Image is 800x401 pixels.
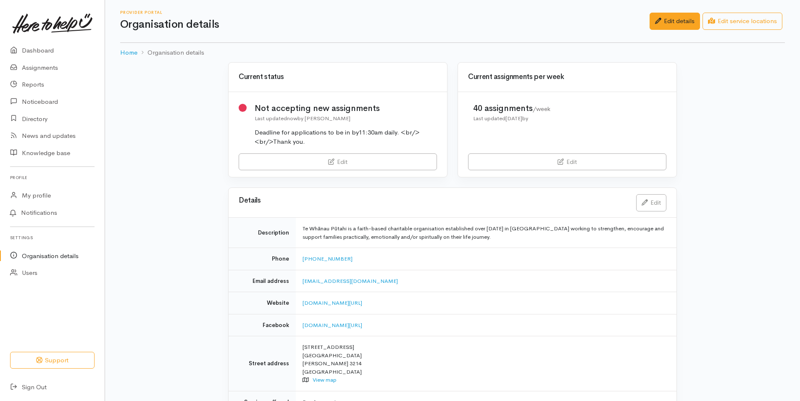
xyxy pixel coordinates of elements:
div: Last updated by [473,114,550,123]
a: Home [120,48,137,58]
h3: Current assignments per week [468,73,666,81]
td: [STREET_ADDRESS] [GEOGRAPHIC_DATA] [PERSON_NAME] 3214 [GEOGRAPHIC_DATA] [296,336,676,391]
a: Edit service locations [703,13,782,30]
h1: Organisation details [120,18,650,31]
a: Edit [636,194,666,211]
time: now [287,115,297,122]
td: Facebook [229,314,296,336]
div: Last updated by [PERSON_NAME] [255,114,437,123]
span: /week [533,105,550,113]
a: [PHONE_NUMBER] [303,255,353,262]
h6: Provider Portal [120,10,650,15]
a: Edit [239,153,437,171]
a: [EMAIL_ADDRESS][DOMAIN_NAME] [303,277,398,285]
td: Email address [229,270,296,292]
h3: Details [239,197,626,205]
nav: breadcrumb [120,43,785,63]
a: Edit details [650,13,700,30]
td: Website [229,292,296,314]
div: Not accepting new assignments [255,102,437,114]
a: [DOMAIN_NAME][URL] [303,322,362,329]
a: View map [313,376,337,383]
div: 40 assignments [473,102,550,114]
div: Deadline for applications to be in by11:30am daily. <br/><br/>Thank you. [255,128,437,147]
li: Organisation details [137,48,204,58]
td: Description [229,218,296,248]
h3: Current status [239,73,437,81]
td: Phone [229,248,296,270]
a: Edit [468,153,666,171]
time: [DATE] [505,115,522,122]
button: Support [10,352,95,369]
a: [DOMAIN_NAME][URL] [303,299,362,306]
h6: Settings [10,232,95,243]
h6: Profile [10,172,95,183]
td: Te Whānau Pūtahi is a faith-based charitable organisation established over [DATE] in [GEOGRAPHIC_... [296,218,676,248]
td: Street address [229,336,296,391]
